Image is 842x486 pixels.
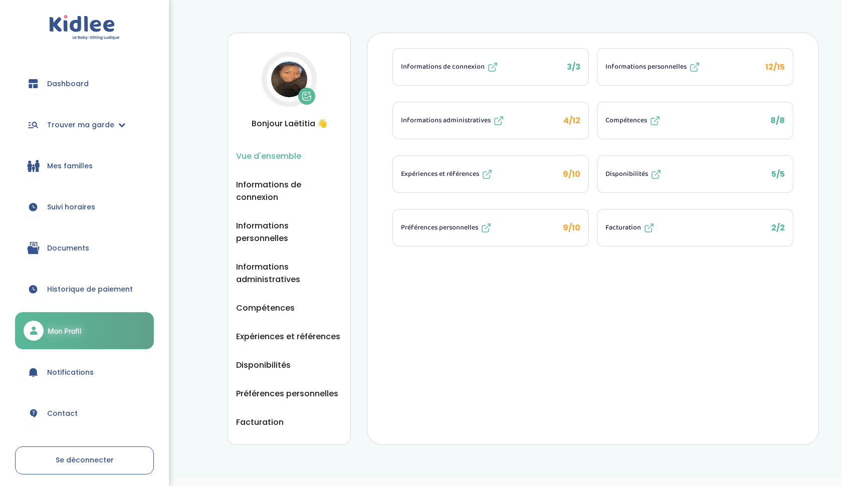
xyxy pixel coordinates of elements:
button: Facturation 2/2 [597,209,793,246]
button: Informations administratives [236,261,342,286]
button: Informations personnelles 12/15 [597,49,793,85]
button: Expériences et références [236,330,340,343]
li: 9/10 [392,155,589,193]
span: 5/5 [771,168,785,180]
span: 9/10 [563,222,580,233]
span: 3/3 [567,61,580,73]
button: Disponibilités 5/5 [597,156,793,192]
span: Informations administratives [401,115,491,126]
a: Historique de paiement [15,271,154,307]
span: Notifications [47,367,94,378]
a: Suivi horaires [15,189,154,225]
span: Suivi horaires [47,202,95,212]
button: Expériences et références 9/10 [393,156,588,192]
span: 4/12 [563,115,580,126]
li: 5/5 [597,155,793,193]
span: Bonjour Laëtitia 👋 [236,117,342,130]
button: Informations personnelles [236,219,342,245]
span: Se déconnecter [56,455,114,465]
a: Notifications [15,354,154,390]
span: Trouver ma garde [47,120,114,130]
button: Facturation [236,416,284,428]
span: Contact [47,408,78,419]
span: Disponibilités [605,169,648,179]
button: Préférences personnelles 9/10 [393,209,588,246]
span: Compétences [605,115,647,126]
a: Se déconnecter [15,446,154,474]
button: Informations de connexion 3/3 [393,49,588,85]
a: Mes familles [15,148,154,184]
span: 12/15 [765,61,785,73]
span: Informations de connexion [401,62,485,72]
button: Disponibilités [236,359,291,371]
button: Compétences [236,302,295,314]
button: Compétences 8/8 [597,102,793,139]
img: Avatar [271,61,307,97]
li: 3/3 [392,48,589,86]
button: Informations administratives 4/12 [393,102,588,139]
button: Préférences personnelles [236,387,338,400]
span: Documents [47,243,89,254]
li: 8/8 [597,102,793,139]
span: 8/8 [770,115,785,126]
span: 2/2 [771,222,785,233]
li: 9/10 [392,209,589,247]
a: Mon Profil [15,312,154,349]
span: Informations personnelles [605,62,687,72]
span: Facturation [605,222,641,233]
a: Documents [15,230,154,266]
span: Mon Profil [48,326,82,336]
a: Dashboard [15,66,154,102]
a: Trouver ma garde [15,107,154,143]
span: Dashboard [47,79,89,89]
span: 9/10 [563,168,580,180]
span: Mes familles [47,161,93,171]
a: Contact [15,395,154,431]
span: Historique de paiement [47,284,133,295]
li: 2/2 [597,209,793,247]
button: Informations de connexion [236,178,342,203]
li: 4/12 [392,102,589,139]
span: Préférences personnelles [401,222,478,233]
span: Expériences et références [401,169,479,179]
button: Vue d'ensemble [236,150,301,162]
li: 12/15 [597,48,793,86]
img: logo.svg [49,15,120,41]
